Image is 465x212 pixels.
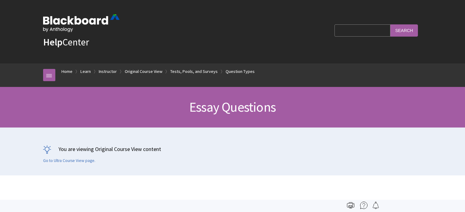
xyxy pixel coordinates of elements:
a: Instructor [99,68,117,75]
img: Follow this page [372,202,379,209]
img: More help [360,202,367,209]
a: Go to Ultra Course View page. [43,158,95,163]
a: Original Course View [125,68,162,75]
p: You are viewing Original Course View content [43,145,422,153]
a: Home [61,68,72,75]
strong: Help [43,36,62,48]
a: Tests, Pools, and Surveys [170,68,218,75]
a: HelpCenter [43,36,89,48]
img: Blackboard by Anthology [43,14,120,32]
input: Search [390,24,418,36]
a: Question Types [226,68,255,75]
img: Print [347,202,354,209]
span: Essay Questions [189,99,276,115]
a: Learn [80,68,91,75]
